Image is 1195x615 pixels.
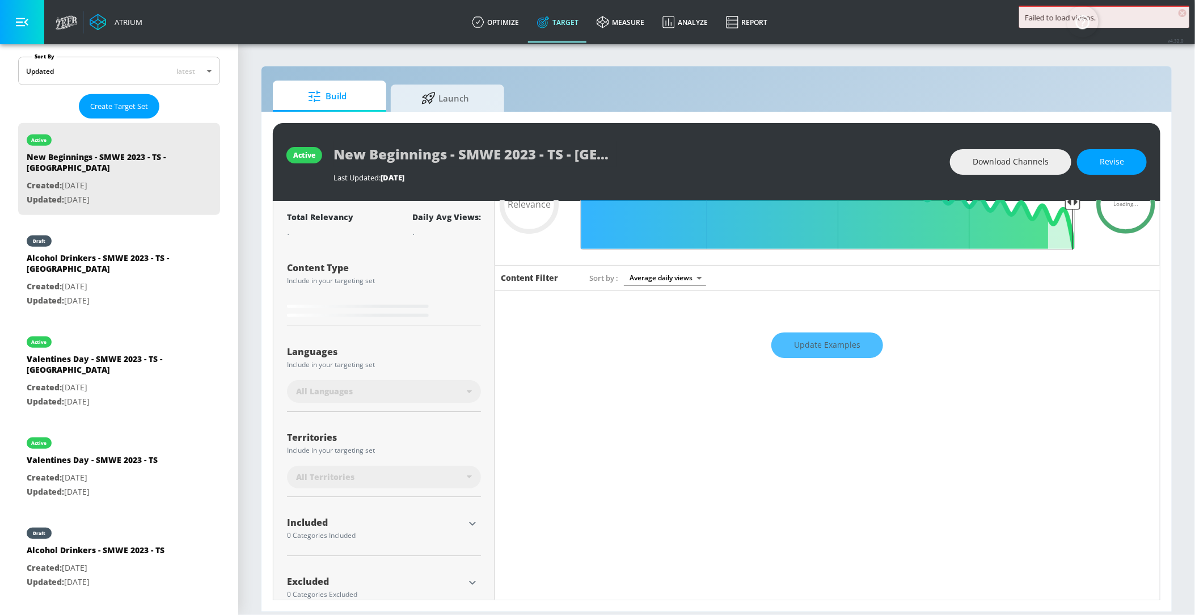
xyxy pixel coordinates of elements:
div: Included [287,518,464,527]
span: Sort by [589,273,618,283]
span: [DATE] [381,172,404,183]
a: Report [717,2,776,43]
span: Created: [27,472,62,483]
div: Alcohol Drinkers - SMWE 2023 - TS [27,545,164,561]
span: All Territories [296,471,354,483]
span: Updated: [27,194,64,205]
div: activeValentines Day - SMWE 2023 - TSCreated:[DATE]Updated:[DATE] [18,426,220,507]
div: All Languages [287,380,481,403]
div: Alcohol Drinkers - SMWE 2023 - TS - [GEOGRAPHIC_DATA] [27,252,185,280]
input: Final Threshold [575,160,1080,250]
a: Target [528,2,588,43]
p: [DATE] [27,193,185,207]
span: Created: [27,180,62,191]
div: active [32,339,47,345]
a: measure [588,2,653,43]
span: Updated: [27,576,64,587]
div: Valentines Day - SMWE 2023 - TS [27,454,158,471]
h6: Content Filter [501,272,558,283]
span: Revise [1100,155,1124,169]
div: Content Type [287,263,481,272]
span: Updated: [27,396,64,407]
div: draft [33,238,45,244]
p: [DATE] [27,381,185,395]
span: Created: [27,281,62,292]
span: Updated: [27,295,64,306]
span: Created: [27,562,62,573]
div: Include in your targeting set [287,447,481,454]
button: Revise [1077,149,1147,175]
span: latest [176,66,195,76]
span: Build [284,83,370,110]
span: Create Target Set [90,100,148,113]
div: Average daily views [624,270,706,285]
div: activeNew Beginnings - SMWE 2023 - TS - [GEOGRAPHIC_DATA]Created:[DATE]Updated:[DATE] [18,123,220,215]
div: Daily Avg Views: [412,212,481,222]
div: All Territories [287,466,481,488]
div: Failed to load videos. [1025,12,1184,23]
p: [DATE] [27,280,185,294]
div: Last Updated: [333,172,939,183]
div: Excluded [287,577,464,586]
div: Total Relevancy [287,212,353,222]
span: × [1179,9,1186,17]
button: Download Channels [950,149,1071,175]
p: [DATE] [27,561,164,575]
span: All Languages [296,386,353,397]
p: [DATE] [27,179,185,193]
span: Relevance [508,200,551,209]
div: draftAlcohol Drinkers - SMWE 2023 - TS - [GEOGRAPHIC_DATA]Created:[DATE]Updated:[DATE] [18,224,220,316]
span: Created: [27,382,62,393]
div: Updated [26,66,54,76]
span: Updated: [27,486,64,497]
div: draft [33,530,45,536]
span: v 4.32.0 [1168,37,1184,44]
div: Valentines Day - SMWE 2023 - TS - [GEOGRAPHIC_DATA] [27,353,185,381]
p: [DATE] [27,395,185,409]
div: Include in your targeting set [287,277,481,284]
p: [DATE] [27,294,185,308]
div: New Beginnings - SMWE 2023 - TS - [GEOGRAPHIC_DATA] [27,151,185,179]
div: draftAlcohol Drinkers - SMWE 2023 - TSCreated:[DATE]Updated:[DATE] [18,516,220,597]
button: Create Target Set [79,94,159,119]
div: 0 Categories Excluded [287,591,464,598]
div: 0 Categories Included [287,532,464,539]
label: Sort By [32,53,57,60]
span: Download Channels [973,155,1049,169]
button: Open Resource Center [1067,6,1099,37]
a: optimize [463,2,528,43]
div: activeValentines Day - SMWE 2023 - TS - [GEOGRAPHIC_DATA]Created:[DATE]Updated:[DATE] [18,325,220,417]
div: Include in your targeting set [287,361,481,368]
div: Atrium [110,17,142,27]
div: active [32,440,47,446]
p: [DATE] [27,575,164,589]
p: [DATE] [27,471,158,485]
div: Languages [287,347,481,356]
p: [DATE] [27,485,158,499]
span: Loading... [1113,202,1138,208]
a: Atrium [90,14,142,31]
span: Launch [402,85,488,112]
div: Territories [287,433,481,442]
a: Analyze [653,2,717,43]
div: active [293,150,315,160]
div: active [32,137,47,143]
